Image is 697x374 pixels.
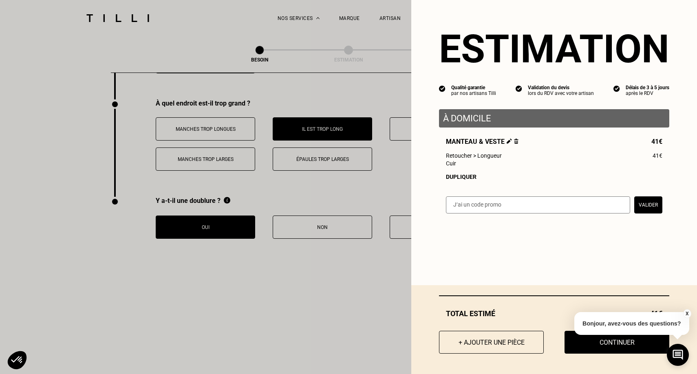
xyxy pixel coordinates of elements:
div: par nos artisans Tilli [451,90,496,96]
div: lors du RDV avec votre artisan [528,90,594,96]
span: 41€ [651,138,662,145]
img: icon list info [439,85,446,92]
span: Cuir [446,160,456,167]
img: Supprimer [514,139,518,144]
div: Validation du devis [528,85,594,90]
input: J‘ai un code promo [446,196,630,213]
img: Éditer [507,139,512,144]
img: icon list info [613,85,620,92]
button: Valider [634,196,662,213]
section: Estimation [439,26,669,72]
span: Manteau & veste [446,138,518,145]
button: Continuer [565,331,669,354]
img: icon list info [516,85,522,92]
span: 41€ [653,152,662,159]
div: Dupliquer [446,174,662,180]
p: Bonjour, avez-vous des questions? [574,312,689,335]
button: X [683,309,691,318]
span: Retoucher > Longueur [446,152,502,159]
div: Délais de 3 à 5 jours [626,85,669,90]
button: + Ajouter une pièce [439,331,544,354]
p: À domicile [443,113,665,123]
div: Total estimé [439,309,669,318]
div: après le RDV [626,90,669,96]
div: Qualité garantie [451,85,496,90]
